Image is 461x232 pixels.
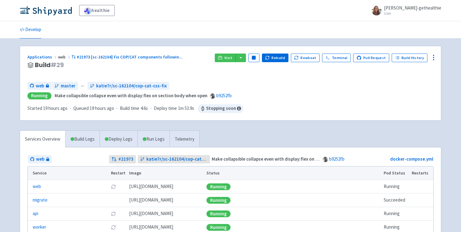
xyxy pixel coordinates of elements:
a: Develop [20,21,41,38]
span: Build time [120,105,139,112]
a: web [33,183,41,190]
a: Applications [27,54,58,60]
span: web [36,156,44,163]
button: Rowboat [291,54,320,62]
a: healthie [79,5,115,16]
a: web [28,155,52,163]
td: Running [382,207,410,221]
button: Restart pod [111,211,116,216]
button: Restart pod [111,225,116,230]
th: Restart [109,166,127,180]
div: · · · [27,104,243,113]
span: Deploy time [154,105,177,112]
span: [DOMAIN_NAME][URL] [129,183,173,190]
span: 4.6s [141,105,148,112]
span: Queued [73,105,114,111]
span: #21973 [sc-162104] Fix COP/CAT components followin ... [77,54,183,60]
th: Restarts [410,166,433,180]
small: User [384,11,441,15]
a: katie7r/sc-162104/cop-cat-css-fix [88,82,169,90]
span: # 29 [51,61,64,69]
div: Running [27,92,51,99]
strong: # 21973 [118,156,133,163]
th: Pod Status [382,166,410,180]
span: web [58,54,71,60]
a: katie7r/sc-162104/cop-cat-css-fix [138,155,210,163]
button: Pause [248,54,259,62]
a: Build History [392,54,427,62]
span: 1m 53.9s [178,105,194,112]
div: Running [206,224,230,231]
span: [DOMAIN_NAME][URL] [129,224,173,231]
img: Shipyard logo [20,6,72,15]
span: katie7r/sc-162104/cop-cat-css-fix [146,156,208,163]
button: Rebuild [262,54,288,62]
div: Running [206,183,230,190]
a: #21973 [109,155,136,163]
span: ← [80,82,85,90]
a: Services Overview [20,131,65,148]
th: Image [127,166,205,180]
a: b9252fb [216,93,232,98]
td: Running [382,180,410,194]
a: Terminal [322,54,351,62]
span: Stopping soon [198,104,243,113]
div: Running [206,210,230,217]
a: web [27,82,51,90]
strong: Make collapsible collapse even with display:flex on section body when open [212,156,365,162]
a: [PERSON_NAME]-gethealthie User [368,6,441,15]
a: master [52,82,78,90]
span: [DOMAIN_NAME][URL] [129,210,173,217]
th: Service [28,166,109,180]
span: [DOMAIN_NAME][URL] [129,197,173,204]
strong: Make collapsible collapse even with display:flex on section body when open [55,93,207,98]
a: b9252fb [329,156,345,162]
a: Build Logs [66,131,100,148]
a: docker-compose.yml [390,156,433,162]
a: #21973 [sc-162104] Fix COP/CAT components followin... [71,54,184,60]
span: Started [27,105,67,111]
button: Restart pod [111,184,116,189]
time: 19 hours ago [90,105,114,111]
span: Visit [224,55,232,60]
span: katie7r/sc-162104/cop-cat-css-fix [96,82,167,90]
a: api [33,210,38,217]
div: Running [206,197,230,204]
a: Run Logs [137,131,169,148]
span: master [61,82,75,90]
span: web [36,82,44,90]
a: Visit [215,54,236,62]
a: Telemetry [169,131,199,148]
span: Build [35,62,64,69]
a: Pull Request [353,54,389,62]
a: worker [33,224,46,231]
a: Deploy Logs [100,131,137,148]
span: [PERSON_NAME]-gethealthie [384,5,441,11]
time: 19 hours ago [43,105,67,111]
td: Succeeded [382,194,410,207]
a: migrate [33,197,47,204]
th: Status [205,166,382,180]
